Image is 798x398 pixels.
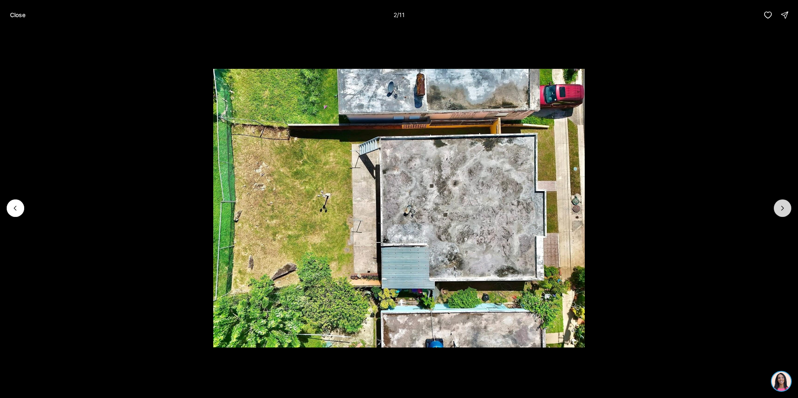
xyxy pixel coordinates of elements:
[7,199,24,217] button: Previous slide
[5,7,30,23] button: Close
[5,5,24,24] img: be3d4b55-7850-4bcb-9297-a2f9cd376e78.png
[394,11,405,18] p: 2 / 11
[774,199,791,217] button: Next slide
[10,12,25,18] p: Close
